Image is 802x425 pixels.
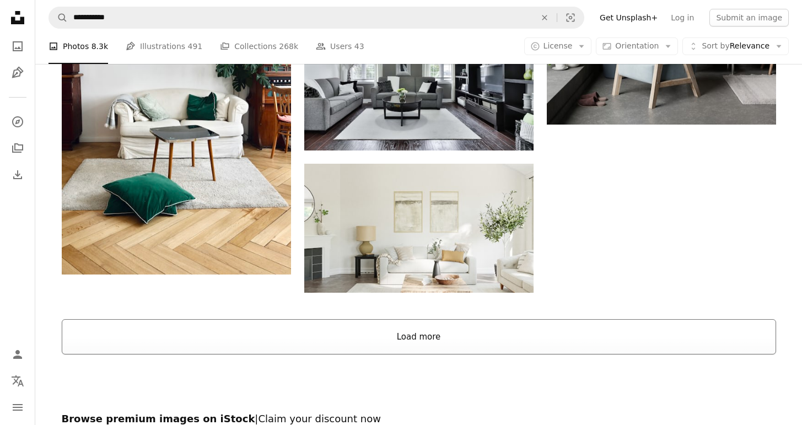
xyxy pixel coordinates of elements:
[304,164,534,293] img: a living room filled with furniture and a fire place
[62,98,291,107] a: green throw pillow on white sofa
[7,370,29,392] button: Language
[304,69,534,79] a: gray and white living room set
[7,137,29,159] a: Collections
[7,396,29,418] button: Menu
[188,40,203,52] span: 491
[316,29,364,64] a: Users 43
[702,41,729,50] span: Sort by
[664,9,701,26] a: Log in
[7,164,29,186] a: Download History
[7,62,29,84] a: Illustrations
[557,7,584,28] button: Visual search
[49,7,584,29] form: Find visuals sitewide
[682,37,789,55] button: Sort byRelevance
[7,7,29,31] a: Home — Unsplash
[709,9,789,26] button: Submit an image
[220,29,298,64] a: Collections 268k
[524,37,592,55] button: License
[354,40,364,52] span: 43
[7,111,29,133] a: Explore
[304,223,534,233] a: a living room filled with furniture and a fire place
[7,343,29,365] a: Log in / Sign up
[702,41,769,52] span: Relevance
[126,29,202,64] a: Illustrations 491
[593,9,664,26] a: Get Unsplash+
[615,41,659,50] span: Orientation
[7,35,29,57] a: Photos
[49,7,68,28] button: Search Unsplash
[62,319,776,354] button: Load more
[543,41,573,50] span: License
[532,7,557,28] button: Clear
[279,40,298,52] span: 268k
[596,37,678,55] button: Orientation
[255,413,381,424] span: | Claim your discount now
